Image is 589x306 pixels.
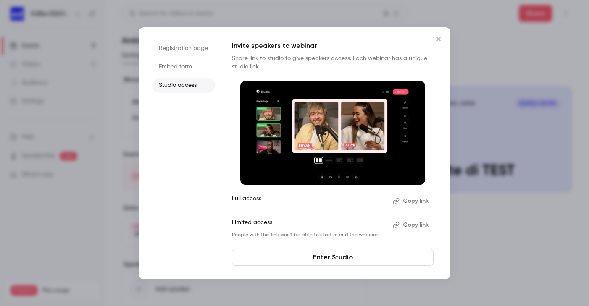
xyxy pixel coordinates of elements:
[389,218,434,232] button: Copy link
[152,41,215,56] li: Registration page
[240,81,425,185] img: Invite speakers to webinar
[232,54,434,71] p: Share link to studio to give speakers access. Each webinar has a unique studio link.
[232,194,386,208] p: Full access
[430,31,447,47] button: Close
[389,194,434,208] button: Copy link
[232,232,386,238] p: People with this link won't be able to start or end the webinar
[232,249,434,266] a: Enter Studio
[152,59,215,74] li: Embed form
[152,78,215,93] li: Studio access
[232,218,386,232] p: Limited access
[232,41,434,51] p: Invite speakers to webinar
